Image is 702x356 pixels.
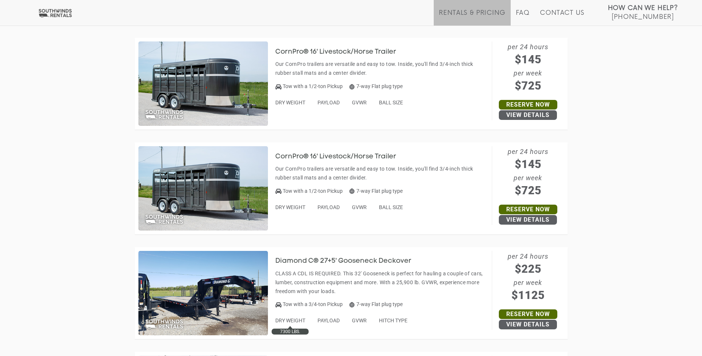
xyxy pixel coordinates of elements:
[540,9,584,26] a: Contact Us
[275,204,305,210] span: DRY WEIGHT
[379,204,403,210] span: BALL SIZE
[275,100,305,105] span: DRY WEIGHT
[492,182,564,199] span: $725
[349,301,403,307] span: 7-way Flat plug type
[379,100,403,105] span: BALL SIZE
[275,48,407,56] h3: CornPro® 16' Livestock/Horse Trailer
[516,9,530,26] a: FAQ
[318,318,340,323] span: PAYLOAD
[275,258,423,265] h3: Diamond C® 27+5' Gooseneck Deckover
[352,100,367,105] span: GVWR
[275,258,423,264] a: Diamond C® 27+5' Gooseneck Deckover
[352,204,367,210] span: GVWR
[318,204,340,210] span: PAYLOAD
[275,164,488,182] p: Our CornPro trailers are versatile and easy to tow. Inside, you'll find 3/4-inch thick rubber sta...
[275,60,488,77] p: Our CornPro trailers are versatile and easy to tow. Inside, you'll find 3/4-inch thick rubber sta...
[275,269,488,296] p: CLASS A CDL IS REQUIRED. This 32' Gooseneck is perfect for hauling a couple of cars, lumber, cons...
[492,41,564,94] span: per 24 hours per week
[608,4,678,12] strong: How Can We Help?
[138,146,268,231] img: SW038 - CornPro 16' Livestock/Horse Trailer
[275,153,407,159] a: CornPro® 16' Livestock/Horse Trailer
[379,318,407,323] span: HITCH TYPE
[283,83,343,89] span: Tow with a 1/2-ton Pickup
[352,318,367,323] span: GVWR
[492,251,564,303] span: per 24 hours per week
[608,4,678,20] a: How Can We Help? [PHONE_NUMBER]
[499,100,557,110] a: Reserve Now
[492,156,564,172] span: $145
[283,301,343,307] span: Tow with a 3/4-ton Pickup
[499,309,557,319] a: Reserve Now
[499,110,557,120] a: View Details
[275,318,305,323] span: DRY WEIGHT
[492,146,564,199] span: per 24 hours per week
[349,188,403,194] span: 7-way Flat plug type
[318,100,340,105] span: PAYLOAD
[492,51,564,68] span: $145
[37,9,73,18] img: Southwinds Rentals Logo
[492,287,564,303] span: $1125
[275,153,407,161] h3: CornPro® 16' Livestock/Horse Trailer
[272,329,309,335] div: 7300 LBS.
[138,41,268,126] img: SW037 - CornPro 16' Livestock/Horse Trailer
[499,205,557,214] a: Reserve Now
[138,251,268,335] img: SW041 - Diamond C 27+5' Gooseneck Deckover
[499,320,557,329] a: View Details
[499,215,557,225] a: View Details
[275,48,407,54] a: CornPro® 16' Livestock/Horse Trailer
[349,83,403,89] span: 7-way Flat plug type
[492,77,564,94] span: $725
[283,188,343,194] span: Tow with a 1/2-ton Pickup
[492,261,564,277] span: $225
[439,9,505,26] a: Rentals & Pricing
[612,13,674,21] span: [PHONE_NUMBER]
